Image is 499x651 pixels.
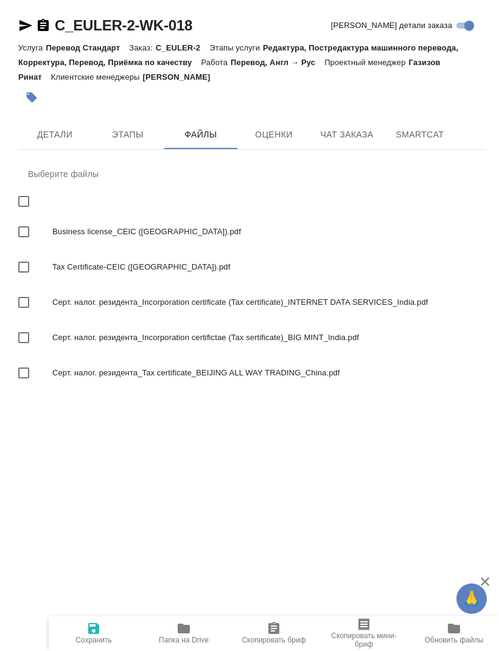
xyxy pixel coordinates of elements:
[18,160,486,189] div: Выберите файлы
[75,636,112,645] span: Сохранить
[159,636,209,645] span: Папка на Drive
[318,128,376,143] span: Чат заказа
[139,617,229,651] button: Папка на Drive
[18,250,486,285] div: Tax Certificate-CEIC ([GEOGRAPHIC_DATA]).pdf
[18,85,45,111] button: Добавить тэг
[11,255,37,280] span: Выбрать все вложенные папки
[201,58,231,68] p: Работа
[242,636,305,645] span: Скопировать бриф
[11,361,37,386] span: Выбрать все вложенные папки
[11,290,37,316] span: Выбрать все вложенные папки
[52,332,476,344] span: Серт. налог. резидента_Incorporation certifictae (Tax sertificate)_BIG MINT_India.pdf
[52,262,476,274] span: Tax Certificate-CEIC ([GEOGRAPHIC_DATA]).pdf
[229,617,319,651] button: Скопировать бриф
[18,215,486,250] div: Business license_CEIC ([GEOGRAPHIC_DATA]).pdf
[18,321,486,356] div: Серт. налог. резидента_Incorporation certifictae (Tax sertificate)_BIG MINT_India.pdf
[324,58,408,68] p: Проектный менеджер
[143,73,220,82] p: [PERSON_NAME]
[331,20,452,32] span: [PERSON_NAME] детали заказа
[18,44,46,53] p: Услуга
[129,44,155,53] p: Заказ:
[26,128,84,143] span: Детали
[456,584,487,614] button: 🙏
[231,58,324,68] p: Перевод, Англ → Рус
[11,220,37,245] span: Выбрать все вложенные папки
[425,636,484,645] span: Обновить файлы
[51,73,143,82] p: Клиентские менеджеры
[245,128,303,143] span: Оценки
[18,356,486,391] div: Серт. налог. резидента_Tax certificate_BEIJING ALL WAY TRADING_China.pdf
[46,44,129,53] p: Перевод Стандарт
[391,128,449,143] span: SmartCat
[52,367,476,380] span: Серт. налог. резидента_Tax certificate_BEIJING ALL WAY TRADING_China.pdf
[52,226,476,238] span: Business license_CEIC ([GEOGRAPHIC_DATA]).pdf
[11,325,37,351] span: Выбрать все вложенные папки
[461,587,482,612] span: 🙏
[99,128,157,143] span: Этапы
[172,128,230,143] span: Файлы
[156,44,210,53] p: C_EULER-2
[326,632,402,649] span: Скопировать мини-бриф
[55,18,192,34] a: C_EULER-2-WK-018
[319,617,409,651] button: Скопировать мини-бриф
[18,19,33,33] button: Скопировать ссылку для ЯМессенджера
[209,44,263,53] p: Этапы услуги
[18,285,486,321] div: Серт. налог. резидента_Incorporation certificate (Tax certificate)_INTERNET DATA SERVICES_India.pdf
[36,19,51,33] button: Скопировать ссылку
[49,617,139,651] button: Сохранить
[409,617,499,651] button: Обновить файлы
[52,297,476,309] span: Серт. налог. резидента_Incorporation certificate (Tax certificate)_INTERNET DATA SERVICES_India.pdf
